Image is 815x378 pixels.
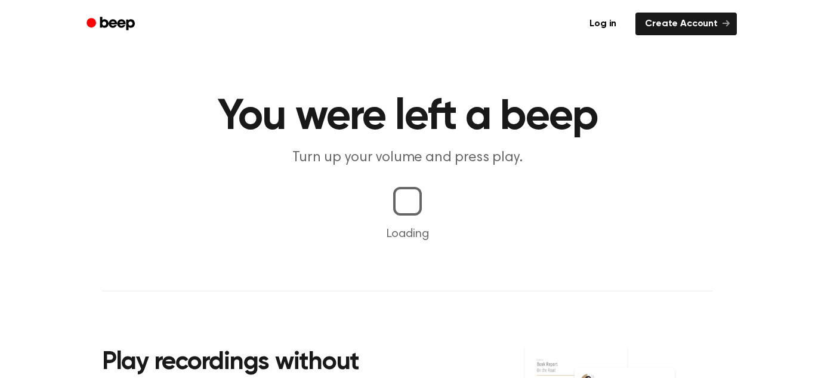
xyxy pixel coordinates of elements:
p: Loading [14,225,801,243]
a: Create Account [635,13,737,35]
p: Turn up your volume and press play. [178,148,637,168]
a: Beep [78,13,146,36]
h1: You were left a beep [102,96,713,139]
a: Log in [578,10,628,38]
